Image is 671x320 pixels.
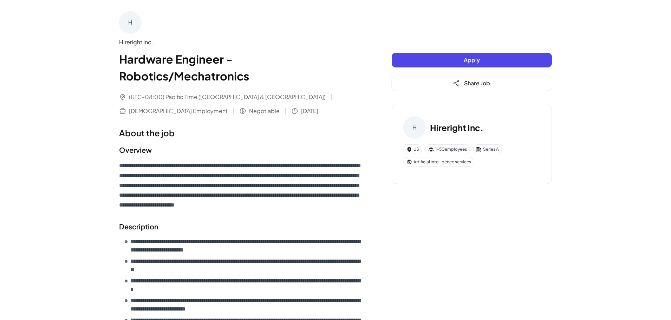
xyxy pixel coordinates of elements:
[129,93,326,101] span: (UTC-08:00) Pacific Time ([GEOGRAPHIC_DATA] & [GEOGRAPHIC_DATA])
[403,116,426,139] div: H
[464,79,490,87] span: Share Job
[119,11,142,34] div: H
[301,107,318,115] span: [DATE]
[129,107,228,115] span: [DEMOGRAPHIC_DATA] Employment
[403,157,474,167] div: Artificial intelligence services
[403,144,422,154] div: US
[119,126,364,139] h1: About the job
[392,53,552,67] button: Apply
[119,221,364,232] h2: Description
[119,38,364,46] div: Hireright Inc.
[119,51,364,84] h1: Hardware Engineer - Robotics/Mechatronics
[392,76,552,91] button: Share Job
[430,121,483,134] h3: Hireright Inc.
[425,144,470,154] div: 1-50 employees
[249,107,280,115] span: Negotiable
[464,56,480,64] span: Apply
[473,144,502,154] div: Series A
[119,145,364,155] h2: Overview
